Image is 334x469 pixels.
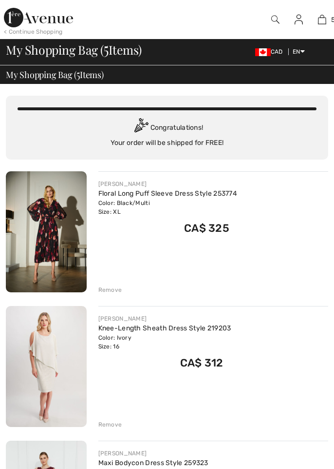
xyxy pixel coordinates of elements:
[98,285,122,294] div: Remove
[318,14,326,25] img: My Bag
[255,48,271,56] img: Canadian Dollar
[98,199,238,216] div: Color: Black/Multi Size: XL
[295,14,303,25] img: My Info
[98,314,231,323] div: [PERSON_NAME]
[6,171,87,292] img: Floral Long Puff Sleeve Dress Style 253774
[271,14,279,25] img: search the website
[255,48,287,55] span: CAD
[76,68,80,80] span: 5
[180,356,223,369] span: CA$ 312
[287,14,311,25] a: Sign In
[98,333,231,351] div: Color: Ivory Size: 16
[104,41,109,57] span: 5
[311,14,334,25] a: 5
[131,118,150,138] img: Congratulation2.svg
[98,459,208,467] a: Maxi Bodycon Dress Style 259323
[98,324,231,332] a: Knee-Length Sheath Dress Style 219203
[98,449,208,458] div: [PERSON_NAME]
[293,48,305,55] span: EN
[6,44,142,56] span: My Shopping Bag ( Items)
[18,118,316,148] div: Congratulations! Your order will be shipped for FREE!
[98,189,238,198] a: Floral Long Puff Sleeve Dress Style 253774
[6,306,87,427] img: Knee-Length Sheath Dress Style 219203
[4,8,73,27] img: 1ère Avenue
[184,222,229,235] span: CA$ 325
[4,27,63,36] div: < Continue Shopping
[6,70,104,79] span: My Shopping Bag ( Items)
[98,420,122,429] div: Remove
[98,180,238,188] div: [PERSON_NAME]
